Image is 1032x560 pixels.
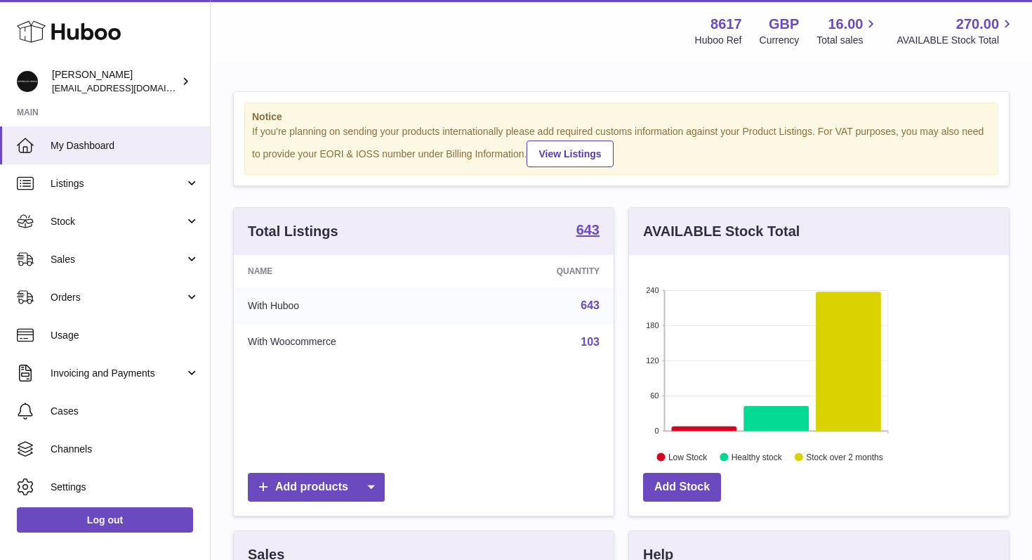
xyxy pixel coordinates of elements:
[17,507,193,533] a: Log out
[650,391,659,400] text: 60
[252,125,991,167] div: If you're planning on sending your products internationally please add required customs informati...
[248,473,385,502] a: Add products
[51,443,199,456] span: Channels
[51,367,185,380] span: Invoicing and Payments
[52,68,178,95] div: [PERSON_NAME]
[51,329,199,342] span: Usage
[897,34,1015,47] span: AVAILABLE Stock Total
[576,223,600,237] strong: 643
[576,223,600,240] a: 643
[51,405,199,418] span: Cases
[646,321,659,330] text: 180
[51,481,199,494] span: Settings
[828,15,863,34] span: 16.00
[760,34,800,47] div: Currency
[581,299,600,311] a: 643
[234,324,470,360] td: With Woocommerce
[816,34,879,47] span: Total sales
[646,356,659,365] text: 120
[470,255,614,287] th: Quantity
[643,473,721,502] a: Add Stock
[51,177,185,190] span: Listings
[252,110,991,124] strong: Notice
[897,15,1015,47] a: 270.00 AVAILABLE Stock Total
[769,15,799,34] strong: GBP
[17,71,38,92] img: hello@alfredco.com
[234,287,470,324] td: With Huboo
[51,291,185,304] span: Orders
[710,15,742,34] strong: 8617
[248,222,338,241] h3: Total Listings
[527,141,613,167] a: View Listings
[816,15,879,47] a: 16.00 Total sales
[52,82,206,93] span: [EMAIL_ADDRESS][DOMAIN_NAME]
[732,452,783,462] text: Healthy stock
[234,255,470,287] th: Name
[654,426,659,435] text: 0
[695,34,742,47] div: Huboo Ref
[643,222,800,241] h3: AVAILABLE Stock Total
[51,215,185,228] span: Stock
[581,336,600,348] a: 103
[51,253,185,266] span: Sales
[51,139,199,152] span: My Dashboard
[806,452,882,462] text: Stock over 2 months
[956,15,999,34] span: 270.00
[646,286,659,294] text: 240
[668,452,708,462] text: Low Stock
